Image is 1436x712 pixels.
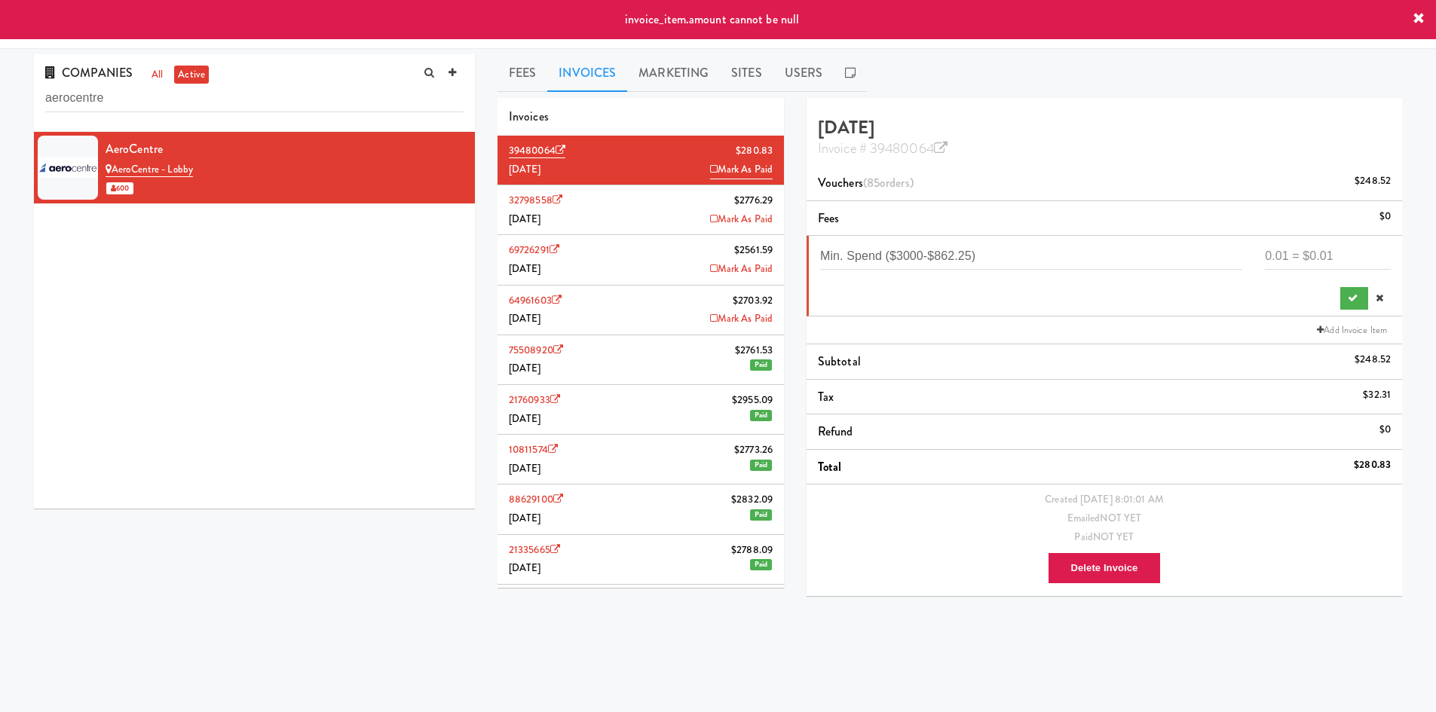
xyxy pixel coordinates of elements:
[735,341,773,360] span: $2761.53
[1379,420,1391,439] div: $0
[750,460,772,471] span: Paid
[820,242,1242,270] input: Name
[818,509,1391,528] div: Emailed
[45,64,133,81] span: COMPANIES
[498,185,784,235] li: 32798558$2776.29[DATE]Mark As Paid
[509,361,541,375] span: [DATE]
[1265,242,1391,270] input: 0.01 = $0.01
[34,132,475,203] li: AeroCentreAeroCentre - Lobby 600
[106,182,133,194] span: 600
[509,162,541,176] span: [DATE]
[1354,456,1391,475] div: $280.83
[509,143,565,158] a: 39480064
[1355,172,1391,191] div: $248.52
[1100,511,1141,525] span: NOT YET
[731,541,773,560] span: $2788.09
[509,311,541,325] span: [DATE]
[731,490,773,509] span: $2832.09
[818,458,842,475] span: Total
[736,142,773,160] span: $280.83
[509,492,563,506] a: 88629100
[773,54,834,92] a: Users
[750,559,772,570] span: Paid
[863,174,914,191] span: (85 )
[509,511,541,525] span: [DATE]
[732,391,773,410] span: $2955.09
[509,261,541,276] span: [DATE]
[1363,386,1391,405] div: $32.31
[818,209,839,227] span: Fees
[498,54,547,92] a: Fees
[498,235,784,285] li: 69726291$2561.59[DATE]Mark As Paid
[818,139,948,158] a: Invoice # 39480064
[1313,322,1391,338] a: Add Invoice Item
[509,193,562,207] a: 32798558
[750,410,772,421] span: Paid
[498,286,784,335] li: 64961603$2703.92[DATE]Mark As Paid
[1048,552,1162,584] button: Delete Invoice
[509,343,563,357] a: 75508920
[710,310,773,328] a: Mark As Paid
[509,461,541,475] span: [DATE]
[818,388,834,405] span: Tax
[710,210,773,229] a: Mark As Paid
[106,162,193,177] a: AeroCentre - Lobby
[509,212,541,226] span: [DATE]
[734,241,773,260] span: $2561.59
[750,359,772,371] span: Paid
[733,292,773,310] span: $2703.92
[498,136,784,185] li: 39480064$280.83[DATE]Mark As Paid
[509,293,562,307] a: 64961603
[734,441,773,460] span: $2773.26
[509,243,559,257] a: 69726291
[509,411,541,426] span: [DATE]
[734,191,773,210] span: $2776.29
[1093,530,1134,544] span: NOT YET
[509,561,541,575] span: [DATE]
[509,393,560,407] a: 21760933
[498,435,784,484] li: 10811574$2773.26[DATE]Paid
[148,66,167,84] a: all
[1355,350,1391,369] div: $248.52
[627,54,720,92] a: Marketing
[498,385,784,435] li: 21760933$2955.09[DATE]Paid
[750,509,772,521] span: Paid
[818,528,1391,547] div: Paid
[1379,207,1391,226] div: $0
[174,66,209,84] a: active
[498,585,784,634] li: 27563544$1384.26[DATE]Paid
[720,54,773,92] a: Sites
[818,118,1391,157] h4: [DATE]
[818,174,914,191] span: Vouchers
[818,490,1391,509] div: Created [DATE] 8:01:01 AM
[509,108,549,125] span: Invoices
[710,260,773,279] a: Mark As Paid
[498,535,784,585] li: 21335665$2788.09[DATE]Paid
[818,423,853,440] span: Refund
[106,138,464,160] div: AeroCentre
[498,484,784,534] li: 88629100$2832.09[DATE]Paid
[880,174,910,191] ng-pluralize: orders
[818,353,861,370] span: Subtotal
[498,335,784,385] li: 75508920$2761.53[DATE]Paid
[625,11,799,28] span: invoice_item.amount cannot be null
[509,542,560,557] a: 21335665
[45,84,464,112] input: Search company
[547,54,627,92] a: Invoices
[710,160,773,180] a: Mark As Paid
[509,442,558,457] a: 10811574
